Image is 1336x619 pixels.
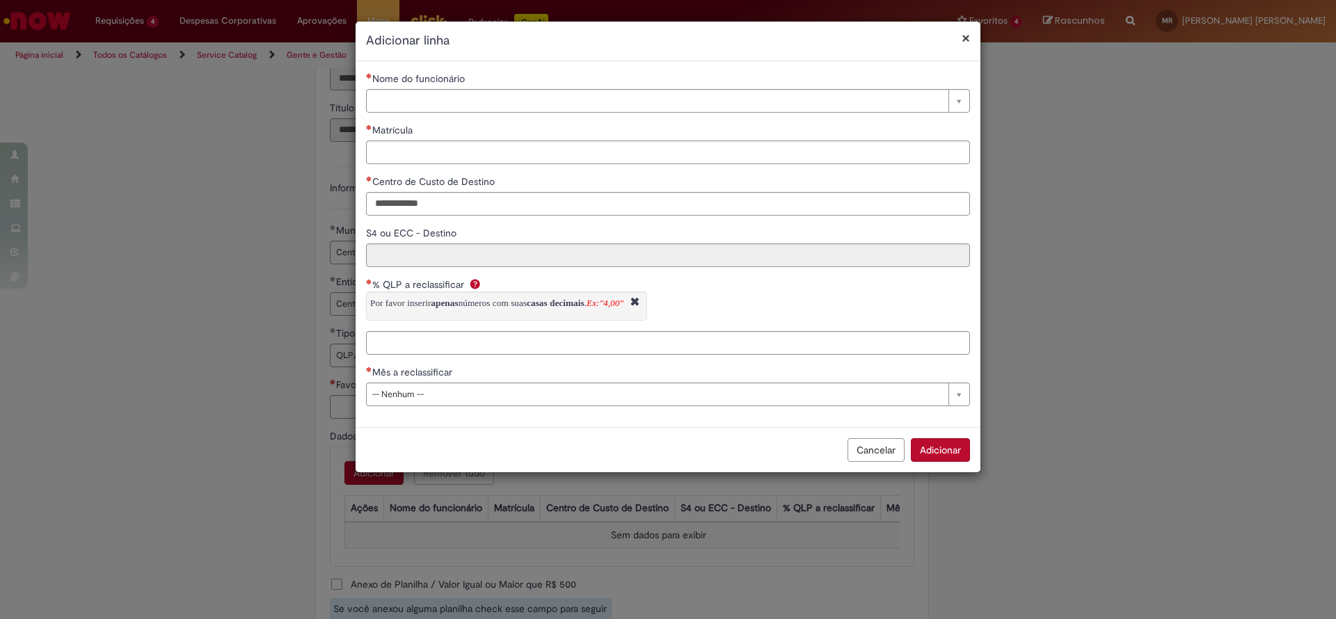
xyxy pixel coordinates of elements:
button: Adicionar [911,438,970,462]
strong: apenas [431,298,458,308]
span: Necessários [366,176,372,182]
em: Ex:"4,00" [587,298,623,308]
input: S4 ou ECC - Destino [366,243,970,267]
strong: casas decimais [527,298,584,308]
span: Necessários [366,124,372,130]
span: Necessários - Nome do funcionário [372,72,468,85]
span: Somente leitura - S4 ou ECC - Destino [366,227,459,239]
input: Centro de Custo de Destino [366,192,970,216]
a: Limpar campo Nome do funcionário [366,89,970,113]
input: Matrícula [366,140,970,164]
i: Fechar More information Por question_qlp_reclassificar [627,296,643,310]
span: Necessários [366,367,372,372]
h2: Adicionar linha [366,32,970,50]
span: Mês a reclassificar [372,366,455,378]
span: Necessários [366,279,372,284]
span: Centro de Custo de Destino [372,175,498,188]
span: -- Nenhum -- [372,383,941,405]
span: Ajuda para % QLP a reclassificar [467,278,484,289]
button: Fechar modal [962,31,970,45]
input: % QLP a reclassificar [366,331,970,355]
span: Matrícula [372,124,415,136]
span: % QLP a reclassificar [372,278,467,291]
button: Cancelar [848,438,905,462]
span: Por favor inserir números com suas . [370,298,623,308]
span: Necessários [366,73,372,79]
